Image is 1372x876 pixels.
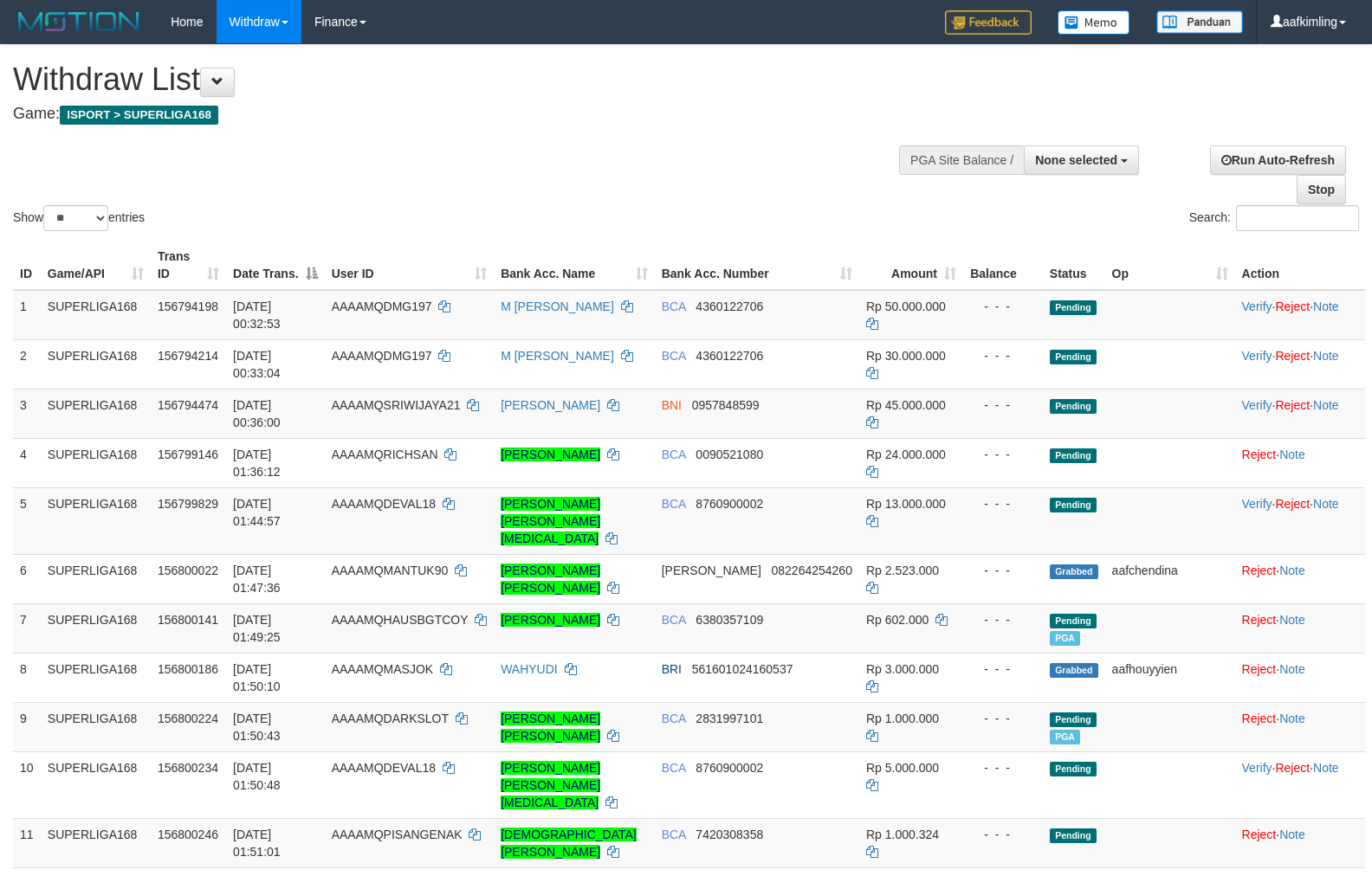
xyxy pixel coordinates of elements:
[501,398,600,412] a: [PERSON_NAME]
[1242,497,1272,511] a: Verify
[41,339,151,389] td: SUPERLIGA168
[1242,712,1277,725] a: Reject
[1279,564,1305,577] a: Note
[1235,241,1365,290] th: Action
[1242,398,1272,412] a: Verify
[233,497,281,528] span: [DATE] 01:44:57
[13,339,41,389] td: 2
[41,487,151,554] td: SUPERLIGA168
[1313,349,1339,363] a: Note
[13,205,145,231] label: Show entries
[970,562,1036,579] div: - - -
[1275,398,1310,412] a: Reject
[501,712,600,743] a: [PERSON_NAME] [PERSON_NAME]
[771,564,851,577] span: Copy 082264254260 to clipboard
[501,564,600,595] a: [PERSON_NAME] [PERSON_NAME]
[158,448,218,461] span: 156799146
[866,613,929,627] span: Rp 602.000
[233,398,281,429] span: [DATE] 00:36:00
[1242,662,1277,676] a: Reject
[662,349,686,363] span: BCA
[13,653,41,702] td: 8
[1313,497,1339,511] a: Note
[1050,498,1097,512] span: Pending
[1242,448,1277,461] a: Reject
[1035,153,1117,167] span: None selected
[13,702,41,751] td: 9
[501,662,558,676] a: WAHYUDI
[696,761,763,775] span: Copy 8760900002 to clipboard
[158,662,218,676] span: 156800186
[1050,828,1097,843] span: Pending
[866,349,946,363] span: Rp 30.000.000
[1313,300,1339,313] a: Note
[1242,761,1272,775] a: Verify
[501,613,600,627] a: [PERSON_NAME]
[899,145,1024,175] div: PGA Site Balance /
[332,398,461,412] span: AAAAMQSRIWIJAYA21
[13,241,41,290] th: ID
[233,349,281,380] span: [DATE] 00:33:04
[1050,762,1097,776] span: Pending
[1105,241,1235,290] th: Op: activate to sort column ascending
[325,241,494,290] th: User ID: activate to sort column ascending
[1105,554,1235,603] td: aafchendina
[970,710,1036,727] div: - - -
[1210,145,1346,175] a: Run Auto-Refresh
[1235,554,1365,603] td: ·
[866,300,946,313] span: Rp 50.000.000
[13,62,897,97] h1: Withdraw List
[158,613,218,627] span: 156800141
[1235,389,1365,438] td: · ·
[13,438,41,487] td: 4
[1242,349,1272,363] a: Verify
[501,828,637,859] a: [DEMOGRAPHIC_DATA][PERSON_NAME]
[233,448,281,479] span: [DATE] 01:36:12
[332,662,433,676] span: AAAAMQMASJOK
[1275,300,1310,313] a: Reject
[41,554,151,603] td: SUPERLIGA168
[501,349,614,363] a: M [PERSON_NAME]
[332,564,449,577] span: AAAAMQMANTUK90
[1235,603,1365,653] td: ·
[332,613,469,627] span: AAAAMQHAUSBGTCOY
[970,611,1036,628] div: - - -
[41,603,151,653] td: SUPERLIGA168
[859,241,963,290] th: Amount: activate to sort column ascending
[696,497,763,511] span: Copy 8760900002 to clipboard
[692,662,793,676] span: Copy 561601024160537 to clipboard
[692,398,760,412] span: Copy 0957848599 to clipboard
[1242,828,1277,841] a: Reject
[158,761,218,775] span: 156800234
[662,761,686,775] span: BCA
[158,712,218,725] span: 156800224
[332,761,436,775] span: AAAAMQDEVAL18
[970,660,1036,678] div: - - -
[13,106,897,123] h4: Game:
[158,564,218,577] span: 156800022
[1313,398,1339,412] a: Note
[696,712,763,725] span: Copy 2831997101 to clipboard
[866,448,946,461] span: Rp 24.000.000
[662,497,686,511] span: BCA
[1050,663,1098,678] span: Grabbed
[13,487,41,554] td: 5
[945,10,1032,35] img: Feedback.jpg
[662,398,682,412] span: BNI
[332,497,436,511] span: AAAAMQDEVAL18
[662,448,686,461] span: BCA
[1235,653,1365,702] td: ·
[494,241,655,290] th: Bank Acc. Name: activate to sort column ascending
[696,349,763,363] span: Copy 4360122706 to clipboard
[1050,730,1080,744] span: Marked by aafnonsreyleab
[1050,300,1097,315] span: Pending
[696,300,763,313] span: Copy 4360122706 to clipboard
[41,702,151,751] td: SUPERLIGA168
[866,564,939,577] span: Rp 2.523.000
[332,712,449,725] span: AAAAMQDARKSLOT
[1050,399,1097,414] span: Pending
[866,662,939,676] span: Rp 3.000.000
[1279,712,1305,725] a: Note
[866,398,946,412] span: Rp 45.000.000
[970,759,1036,776] div: - - -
